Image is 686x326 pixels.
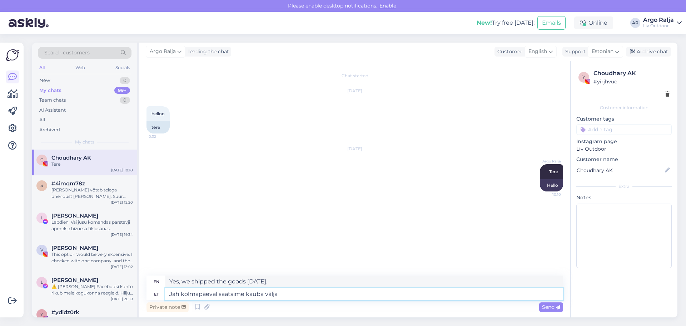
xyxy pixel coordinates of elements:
[114,63,131,72] div: Socials
[146,121,170,133] div: tere
[51,309,79,316] span: #ydidz0rk
[146,146,563,152] div: [DATE]
[39,116,45,123] div: All
[111,200,133,205] div: [DATE] 12:20
[165,276,563,288] textarea: Yes, we shipped the goods [DATE].
[643,23,674,29] div: Liv Outdoor
[111,264,133,269] div: [DATE] 13:02
[574,16,613,29] div: Online
[6,48,19,62] img: Askly Logo
[40,247,43,253] span: V
[534,159,561,164] span: Argo Ralja
[150,48,176,55] span: Argo Ralja
[111,296,133,302] div: [DATE] 20:19
[111,232,133,237] div: [DATE] 19:34
[593,78,670,86] div: # yirjhvuc
[39,87,61,94] div: My chats
[40,157,44,162] span: C
[377,3,398,9] span: Enable
[51,219,133,232] div: Labdien. Vai jusu komandas parstavji apmekle biznesa tiklosanas pasakumus [GEOGRAPHIC_DATA]? Vai ...
[626,47,671,57] div: Archive chat
[582,74,585,80] span: y
[75,139,94,145] span: My chats
[51,316,133,322] div: Attachment
[540,179,563,191] div: Hello
[576,194,672,201] p: Notes
[44,49,90,57] span: Search customers
[39,97,66,104] div: Team chats
[111,167,133,173] div: [DATE] 10:10
[542,304,560,310] span: Send
[577,166,663,174] input: Add name
[562,48,586,55] div: Support
[51,251,133,264] div: This option would be very expensive. I checked with one company, and they quoted 10,000. That is ...
[576,138,672,145] p: Instagram page
[165,288,563,300] textarea: Jah kolmapäeval saatsime kauba välja
[38,63,46,72] div: All
[51,180,85,187] span: #4imqm78z
[74,63,86,72] div: Web
[185,48,229,55] div: leading the chat
[534,192,561,197] span: 10:10
[549,169,558,174] span: Tere
[154,288,159,300] div: et
[592,48,613,55] span: Estonian
[51,213,98,219] span: Lev Fainveits
[146,73,563,79] div: Chat started
[643,17,674,23] div: Argo Ralja
[576,183,672,190] div: Extra
[576,115,672,123] p: Customer tags
[576,156,672,163] p: Customer name
[576,145,672,153] p: Liv Outdoor
[537,16,566,30] button: Emails
[149,134,175,139] span: 0:32
[528,48,547,55] span: English
[477,19,535,27] div: Try free [DATE]:
[51,245,98,251] span: Viktoria
[154,276,159,288] div: en
[39,126,60,133] div: Archived
[151,111,165,116] span: helloo
[51,187,133,200] div: [PERSON_NAME] võtab teiega ühendust [PERSON_NAME]. Suur tänu ja kena päeva jätku!
[114,87,130,94] div: 99+
[51,283,133,296] div: ⚠️ [PERSON_NAME] Facebooki konto rikub meie kogukonna reegleid. Hiljuti on meie süsteem saanud ka...
[593,69,670,78] div: Choudhary AK
[39,77,50,84] div: New
[120,97,130,104] div: 0
[51,155,91,161] span: Choudhary AK
[146,302,189,312] div: Private note
[51,277,98,283] span: Lee Ann Fielies
[630,18,640,28] div: AR
[41,215,43,220] span: L
[146,88,563,94] div: [DATE]
[576,124,672,135] input: Add a tag
[51,161,133,167] div: Tere
[41,279,43,285] span: L
[39,107,66,114] div: AI Assistant
[576,104,672,111] div: Customer information
[40,183,43,188] span: 4
[40,312,43,317] span: y
[643,17,682,29] a: Argo RaljaLiv Outdoor
[477,19,492,26] b: New!
[494,48,522,55] div: Customer
[120,77,130,84] div: 0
